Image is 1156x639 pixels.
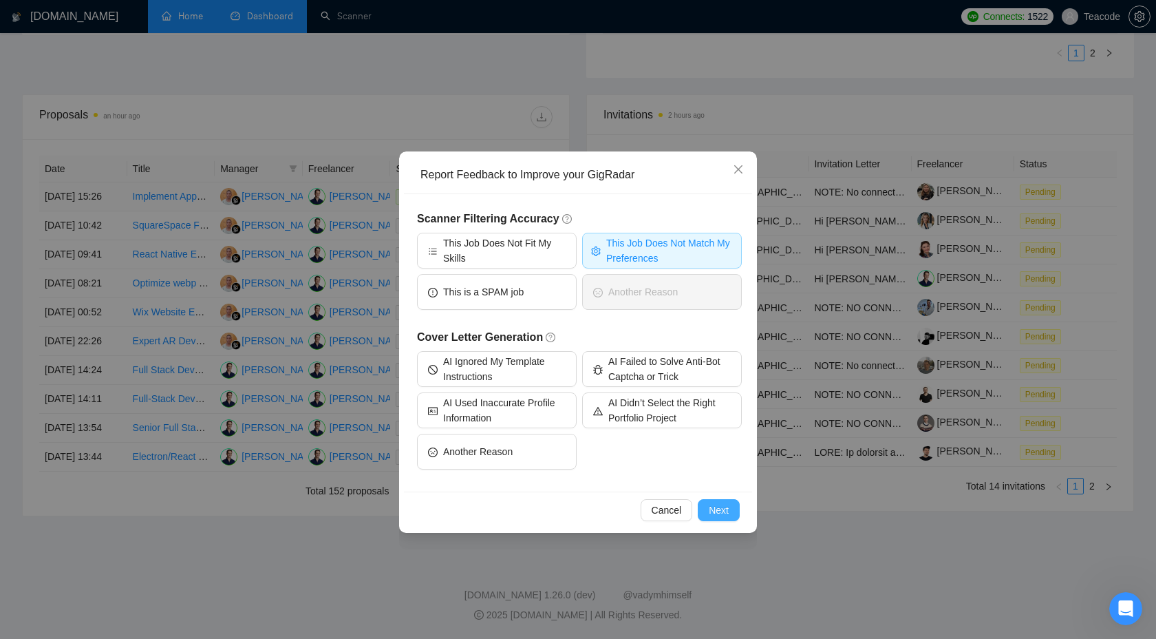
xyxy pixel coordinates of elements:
span: This Job Does Not Match My Preferences [606,235,733,266]
button: idcardAI Used Inaccurate Profile Information [417,392,577,428]
span: stop [428,364,438,374]
iframe: Intercom live chat [1109,592,1142,625]
span: setting [591,245,601,255]
span: Next [709,503,729,518]
span: exclamation-circle [428,286,438,297]
button: barsThis Job Does Not Fit My Skills [417,233,577,269]
div: Report Feedback to Improve your GigRadar [420,167,745,182]
button: stopAI Ignored My Template Instructions [417,351,577,387]
span: bug [593,364,603,374]
h5: Cover Letter Generation [417,329,742,346]
span: This is a SPAM job [443,284,524,300]
span: AI Failed to Solve Anti-Bot Captcha or Trick [608,354,731,384]
button: frownAnother Reason [417,434,577,470]
span: AI Used Inaccurate Profile Information [443,395,566,426]
button: bugAI Failed to Solve Anti-Bot Captcha or Trick [582,351,742,387]
span: close [733,164,744,175]
span: This Job Does Not Fit My Skills [443,235,566,266]
span: bars [428,245,438,255]
span: Cancel [652,503,682,518]
button: Close [720,151,757,189]
span: AI Didn’t Select the Right Portfolio Project [608,395,731,426]
h5: Scanner Filtering Accuracy [417,211,742,227]
span: question-circle [562,213,573,224]
button: frownAnother Reason [582,274,742,310]
span: idcard [428,405,438,415]
button: Next [698,499,740,521]
button: exclamation-circleThis is a SPAM job [417,274,577,310]
span: AI Ignored My Template Instructions [443,354,566,384]
button: settingThis Job Does Not Match My Preferences [582,233,742,269]
span: warning [593,405,603,415]
button: warningAI Didn’t Select the Right Portfolio Project [582,392,742,428]
button: Cancel [641,499,693,521]
span: question-circle [546,332,557,343]
span: Another Reason [443,444,513,459]
span: frown [428,446,438,457]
